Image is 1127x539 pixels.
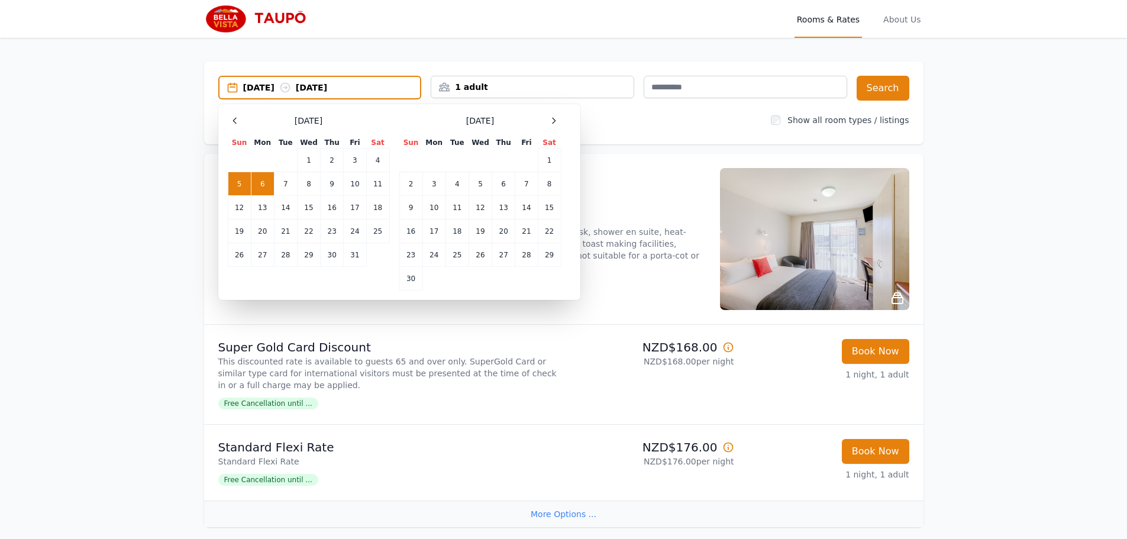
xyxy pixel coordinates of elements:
th: Fri [344,137,366,149]
td: 13 [492,196,515,220]
span: Free Cancellation until ... [218,474,318,486]
td: 13 [251,196,274,220]
td: 17 [344,196,366,220]
td: 19 [469,220,492,243]
td: 14 [515,196,538,220]
th: Fri [515,137,538,149]
td: 7 [274,172,297,196]
td: 2 [321,149,344,172]
td: 15 [297,196,320,220]
button: Search [857,76,909,101]
td: 12 [469,196,492,220]
td: 5 [228,172,251,196]
td: 31 [344,243,366,267]
p: NZD$168.00 per night [569,356,734,367]
th: Mon [422,137,445,149]
td: 19 [228,220,251,243]
p: Standard Flexi Rate [218,456,559,467]
td: 29 [538,243,561,267]
th: Sun [228,137,251,149]
td: 30 [321,243,344,267]
td: 7 [515,172,538,196]
td: 26 [469,243,492,267]
td: 2 [399,172,422,196]
td: 3 [422,172,445,196]
th: Mon [251,137,274,149]
p: Standard Flexi Rate [218,439,559,456]
td: 28 [515,243,538,267]
td: 6 [251,172,274,196]
td: 20 [251,220,274,243]
td: 25 [445,243,469,267]
p: 1 night, 1 adult [744,469,909,480]
label: Show all room types / listings [787,115,909,125]
td: 27 [251,243,274,267]
td: 4 [445,172,469,196]
td: 9 [321,172,344,196]
td: 24 [344,220,366,243]
td: 10 [344,172,366,196]
td: 11 [366,172,389,196]
button: Book Now [842,439,909,464]
span: [DATE] [295,115,322,127]
td: 18 [445,220,469,243]
th: Sat [538,137,561,149]
td: 14 [274,196,297,220]
th: Thu [492,137,515,149]
td: 9 [399,196,422,220]
td: 16 [399,220,422,243]
th: Wed [469,137,492,149]
td: 15 [538,196,561,220]
td: 20 [492,220,515,243]
p: NZD$176.00 per night [569,456,734,467]
img: Bella Vista Taupo [204,5,318,33]
p: Super Gold Card Discount [218,339,559,356]
td: 3 [344,149,366,172]
td: 23 [321,220,344,243]
td: 21 [274,220,297,243]
p: 1 night, 1 adult [744,369,909,380]
td: 11 [445,196,469,220]
td: 29 [297,243,320,267]
td: 8 [297,172,320,196]
td: 18 [366,196,389,220]
th: Wed [297,137,320,149]
th: Thu [321,137,344,149]
span: [DATE] [466,115,494,127]
button: Book Now [842,339,909,364]
th: Sun [399,137,422,149]
th: Sat [366,137,389,149]
div: [DATE] [DATE] [243,82,421,93]
td: 16 [321,196,344,220]
div: 1 adult [431,81,634,93]
td: 26 [228,243,251,267]
td: 22 [538,220,561,243]
td: 27 [492,243,515,267]
td: 17 [422,220,445,243]
td: 28 [274,243,297,267]
td: 12 [228,196,251,220]
td: 5 [469,172,492,196]
td: 24 [422,243,445,267]
th: Tue [445,137,469,149]
td: 30 [399,267,422,291]
td: 21 [515,220,538,243]
td: 22 [297,220,320,243]
td: 6 [492,172,515,196]
td: 23 [399,243,422,267]
td: 1 [538,149,561,172]
p: NZD$176.00 [569,439,734,456]
div: More Options ... [204,501,923,527]
td: 8 [538,172,561,196]
span: Free Cancellation until ... [218,398,318,409]
p: This discounted rate is available to guests 65 and over only. SuperGold Card or similar type card... [218,356,559,391]
td: 10 [422,196,445,220]
td: 4 [366,149,389,172]
p: NZD$168.00 [569,339,734,356]
td: 25 [366,220,389,243]
td: 1 [297,149,320,172]
th: Tue [274,137,297,149]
